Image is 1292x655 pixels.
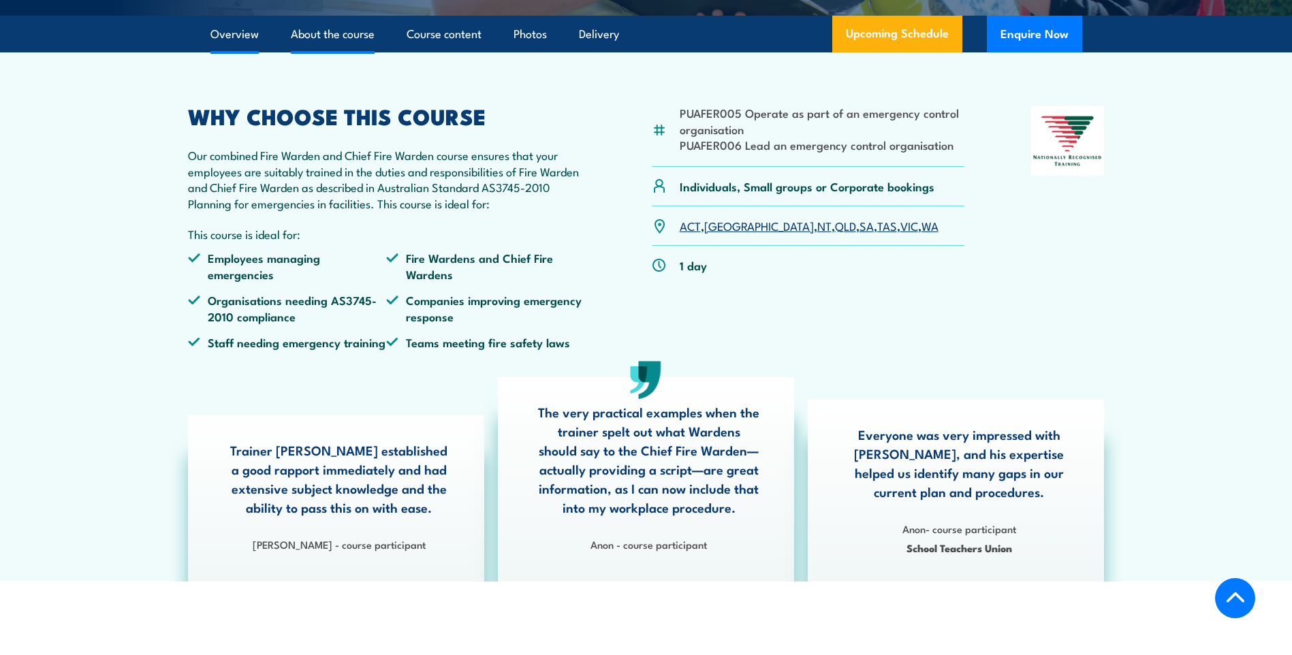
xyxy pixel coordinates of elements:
button: Enquire Now [987,16,1082,52]
a: Delivery [579,16,619,52]
a: TAS [877,217,897,234]
li: Organisations needing AS3745-2010 compliance [188,292,387,324]
li: Teams meeting fire safety laws [386,334,585,350]
a: ACT [680,217,701,234]
a: Upcoming Schedule [832,16,962,52]
li: PUAFER006 Lead an emergency control organisation [680,137,965,153]
span: School Teachers Union [848,540,1070,556]
a: QLD [835,217,856,234]
a: VIC [900,217,918,234]
p: Trainer [PERSON_NAME] established a good rapport immediately and had extensive subject knowledge ... [228,441,450,517]
li: Staff needing emergency training [188,334,387,350]
h2: WHY CHOOSE THIS COURSE [188,106,586,125]
a: About the course [291,16,375,52]
p: Our combined Fire Warden and Chief Fire Warden course ensures that your employees are suitably tr... [188,147,586,211]
strong: Anon - course participant [590,537,707,552]
a: Photos [514,16,547,52]
p: This course is ideal for: [188,226,586,242]
li: Companies improving emergency response [386,292,585,324]
strong: [PERSON_NAME] - course participant [253,537,426,552]
strong: Anon- course participant [902,521,1016,536]
a: WA [921,217,939,234]
p: 1 day [680,257,707,273]
li: Employees managing emergencies [188,250,387,282]
li: Fire Wardens and Chief Fire Wardens [386,250,585,282]
a: SA [860,217,874,234]
p: , , , , , , , [680,218,939,234]
li: PUAFER005 Operate as part of an emergency control organisation [680,105,965,137]
p: Individuals, Small groups or Corporate bookings [680,178,934,194]
img: Nationally Recognised Training logo. [1031,106,1105,176]
p: Everyone was very impressed with [PERSON_NAME], and his expertise helped us identify many gaps in... [848,425,1070,501]
a: Course content [407,16,482,52]
a: Overview [210,16,259,52]
a: [GEOGRAPHIC_DATA] [704,217,814,234]
a: NT [817,217,832,234]
p: The very practical examples when the trainer spelt out what Wardens should say to the Chief Fire ... [538,402,760,517]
